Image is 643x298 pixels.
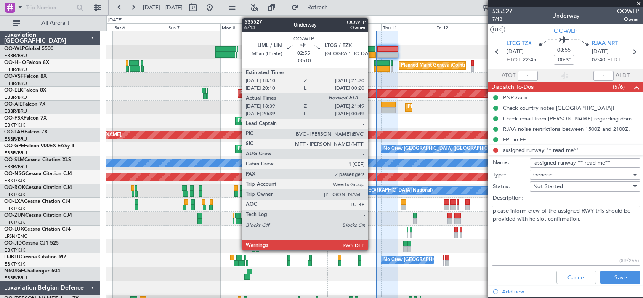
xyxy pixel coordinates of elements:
span: ALDT [616,72,630,80]
span: [DATE] [507,48,524,56]
div: Mon 8 [220,23,274,31]
a: EBBR/BRU [4,275,27,281]
a: OO-NSGCessna Citation CJ4 [4,171,72,176]
div: No Crew Nancy (Essey) [276,226,326,239]
a: OO-LXACessna Citation CJ4 [4,199,71,204]
a: EBBR/BRU [4,150,27,156]
span: LTCG TZX [507,40,532,48]
div: Sun 7 [167,23,220,31]
span: OO-ZUN [4,213,25,218]
a: EBBR/BRU [4,53,27,59]
div: Wed 10 [327,23,381,31]
span: D-IBLU [4,255,21,260]
span: N604GF [4,269,24,274]
div: Planned Maint Geneva (Cointrin) [401,59,470,72]
span: OO-HHO [4,60,26,65]
a: EBKT/KJK [4,192,25,198]
span: OO-WLP [4,46,25,51]
span: ETOT [507,56,521,64]
a: OO-GPEFalcon 900EX EASy II [4,144,74,149]
span: 08:55 [557,46,571,55]
label: Type: [493,171,530,179]
input: Trip Number [26,1,74,14]
span: OO-LAH [4,130,24,135]
div: Sat 6 [113,23,166,31]
button: Save [600,271,640,284]
span: Not Started [533,183,563,190]
a: EBBR/BRU [4,94,27,101]
a: EBBR/BRU [4,164,27,170]
div: Check country notes [GEOGRAPHIC_DATA]! [503,104,614,112]
span: [DATE] - [DATE] [143,4,183,11]
span: ATOT [502,72,515,80]
span: Generic [533,171,552,178]
span: ELDT [607,56,621,64]
div: Planned Maint [GEOGRAPHIC_DATA] ([GEOGRAPHIC_DATA]) [408,101,540,114]
a: OO-WLPGlobal 5500 [4,46,53,51]
a: EBBR/BRU [4,80,27,87]
span: OO-NSG [4,171,25,176]
button: Refresh [287,1,338,14]
div: (89/255) [619,257,639,264]
a: OO-JIDCessna CJ1 525 [4,241,59,246]
a: EBKT/KJK [4,205,25,212]
div: FPL in FF [503,136,526,143]
div: Thu 11 [381,23,435,31]
span: OO-FSX [4,116,24,121]
div: No Crew [GEOGRAPHIC_DATA] ([GEOGRAPHIC_DATA] National) [383,254,524,266]
a: OO-LAHFalcon 7X [4,130,48,135]
span: All Aircraft [22,20,89,26]
label: Status: [493,183,530,191]
a: LFSN/ENC [4,233,27,239]
span: OO-LXA [4,199,24,204]
button: UTC [490,26,505,33]
label: Name: [493,159,530,167]
span: Dispatch To-Dos [491,82,534,92]
input: --:-- [518,71,538,81]
a: EBBR/BRU [4,108,27,114]
div: RJAA noise restrictions between 1500Z and 2100Z. [503,125,630,133]
a: EBKT/KJK [4,178,25,184]
span: OO-JID [4,241,22,246]
button: All Aircraft [9,16,91,30]
div: [DATE] [108,17,122,24]
span: OO-ELK [4,88,23,93]
span: RJAA NRT [592,40,618,48]
span: 7/13 [492,16,513,23]
div: Planned Maint [GEOGRAPHIC_DATA] ([GEOGRAPHIC_DATA] National) [313,198,465,211]
div: Planned Maint Kortrijk-[GEOGRAPHIC_DATA] [238,115,336,128]
span: Refresh [300,5,335,11]
a: OO-AIEFalcon 7X [4,102,45,107]
a: OO-HHOFalcon 8X [4,60,49,65]
span: [DATE] [592,48,609,56]
a: OO-LUXCessna Citation CJ4 [4,227,71,232]
div: Underway [552,11,579,20]
span: OO-GPE [4,144,24,149]
div: Planned Maint [GEOGRAPHIC_DATA] ([GEOGRAPHIC_DATA] National) [238,143,390,155]
div: AOG Maint [US_STATE] ([GEOGRAPHIC_DATA]) [329,59,431,72]
a: EBBR/BRU [4,67,27,73]
span: OO-ROK [4,185,25,190]
a: EBBR/BRU [4,136,27,142]
div: Tue 9 [274,23,327,31]
div: PNR Auto [503,94,528,101]
span: (5/6) [613,82,625,91]
span: 535527 [492,7,513,16]
a: EBKT/KJK [4,122,25,128]
button: Cancel [556,271,596,284]
a: EBKT/KJK [4,261,25,267]
a: D-IBLUCessna Citation M2 [4,255,66,260]
div: Planned Maint Liege [303,45,346,58]
div: A/C Unavailable [GEOGRAPHIC_DATA] ([GEOGRAPHIC_DATA] National) [276,184,433,197]
a: N604GFChallenger 604 [4,269,60,274]
a: OO-ZUNCessna Citation CJ4 [4,213,72,218]
div: No Crew [GEOGRAPHIC_DATA] ([GEOGRAPHIC_DATA] National) [383,143,524,155]
span: 07:40 [592,56,605,64]
a: EBKT/KJK [4,219,25,226]
span: OO-VSF [4,74,24,79]
a: OO-SLMCessna Citation XLS [4,157,71,162]
a: OO-VSFFalcon 8X [4,74,47,79]
a: OO-ELKFalcon 8X [4,88,46,93]
div: Check email from [PERSON_NAME] regarding domestic flights [503,115,639,122]
a: OO-ROKCessna Citation CJ4 [4,185,72,190]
